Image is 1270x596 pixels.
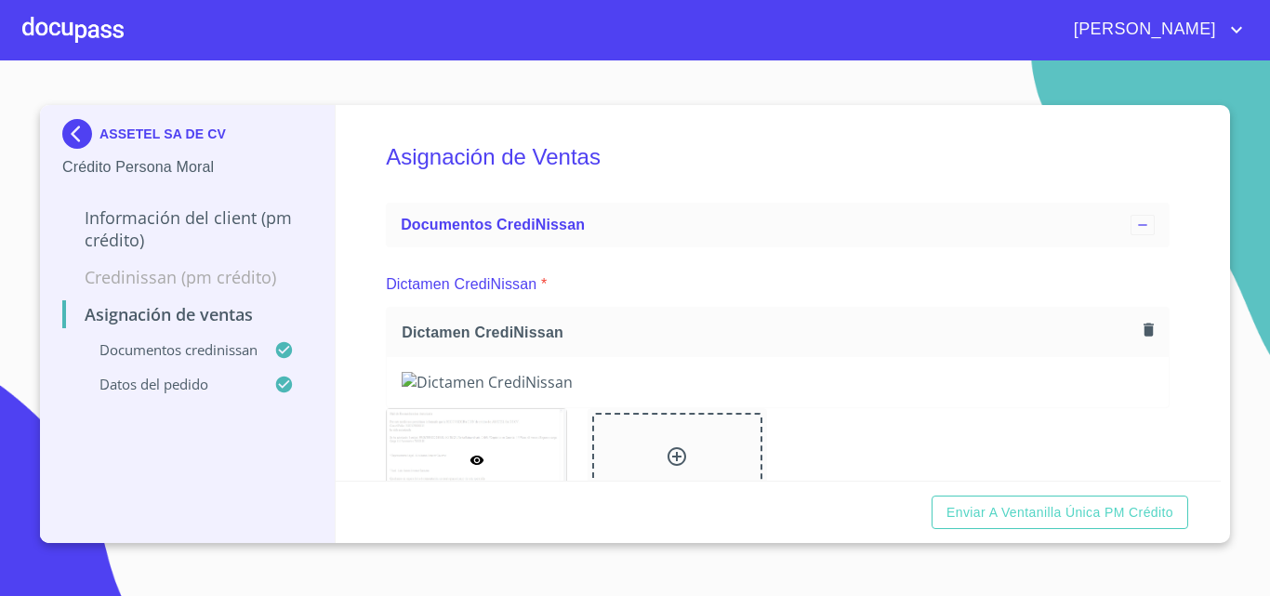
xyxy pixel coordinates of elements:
div: Documentos CrediNissan [386,203,1170,247]
p: Dictamen CrediNissan [386,273,536,296]
p: Crédito Persona Moral [62,156,312,179]
span: Documentos CrediNissan [401,217,585,232]
button: account of current user [1060,15,1248,45]
img: Dictamen CrediNissan [402,372,1154,392]
button: Enviar a Ventanilla única PM crédito [932,496,1188,530]
p: Datos del pedido [62,375,274,393]
p: Credinissan (PM crédito) [62,266,312,288]
img: Docupass spot blue [62,119,99,149]
p: Información del Client (PM crédito) [62,206,312,251]
span: Enviar a Ventanilla única PM crédito [946,501,1173,524]
h5: Asignación de Ventas [386,119,1170,195]
p: Asignación de Ventas [62,303,312,325]
p: Documentos CrediNissan [62,340,274,359]
span: [PERSON_NAME] [1060,15,1225,45]
div: ASSETEL SA DE CV [62,119,312,156]
span: Dictamen CrediNissan [402,323,1136,342]
p: ASSETEL SA DE CV [99,126,226,141]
